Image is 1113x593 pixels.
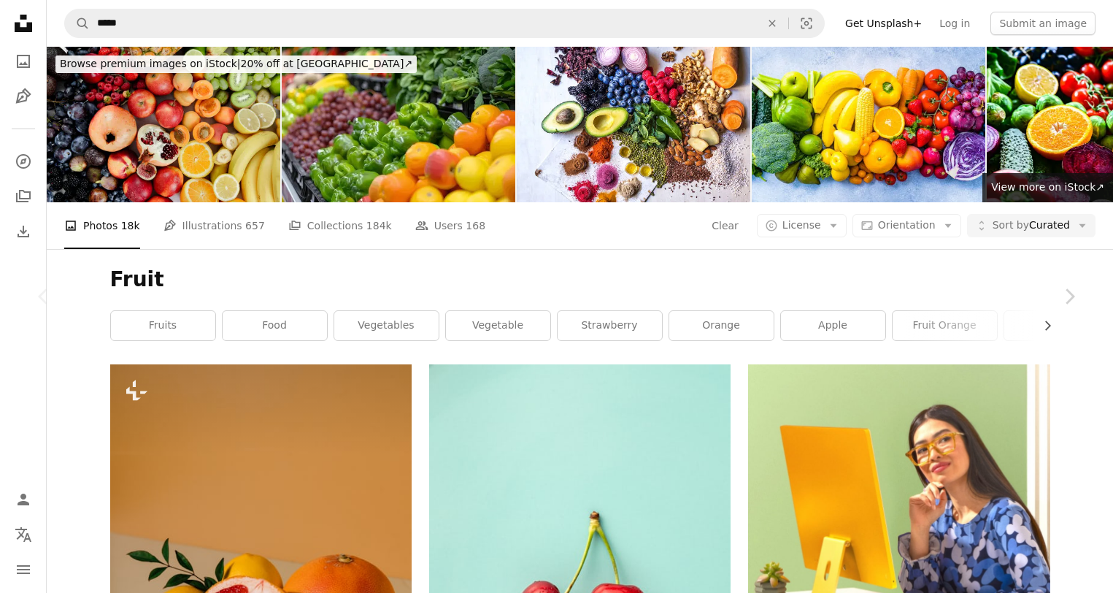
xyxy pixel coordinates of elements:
a: building [1004,311,1109,340]
button: Clear [711,214,739,237]
h1: Fruit [110,267,1050,293]
img: Full frame of assortment of healthy and fresh fruits [47,47,280,202]
a: Illustrations 657 [163,202,265,249]
button: Menu [9,555,38,584]
span: 20% off at [GEOGRAPHIC_DATA] ↗ [60,58,412,69]
a: Photos [9,47,38,76]
a: Get Unsplash+ [836,12,931,35]
a: Log in / Sign up [9,485,38,514]
button: Orientation [852,214,961,237]
a: apple [781,311,885,340]
a: Collections [9,182,38,211]
span: View more on iStock ↗ [991,181,1104,193]
button: Visual search [789,9,824,37]
a: Browse premium images on iStock|20% off at [GEOGRAPHIC_DATA]↗ [47,47,425,82]
button: License [757,214,847,237]
span: 168 [466,218,485,234]
a: Users 168 [415,202,485,249]
a: food [223,311,327,340]
a: fruit orange [893,311,997,340]
a: Log in [931,12,979,35]
button: Language [9,520,38,549]
a: Next [1025,226,1113,367]
button: Search Unsplash [65,9,90,37]
a: Collections 184k [288,202,392,249]
a: View more on iStock↗ [982,173,1113,202]
button: Submit an image [990,12,1095,35]
span: Curated [993,218,1070,233]
span: Orientation [878,219,936,231]
a: Illustrations [9,82,38,111]
form: Find visuals sitewide [64,9,825,38]
span: Browse premium images on iStock | [60,58,240,69]
button: Clear [756,9,788,37]
a: Download History [9,217,38,246]
img: Rainbow colored fruits and vegetables banner [752,47,985,202]
a: Explore [9,147,38,176]
span: License [782,219,821,231]
img: Multi colored vegetables, fruits, legumes, nuts and spices on wooden table [517,47,750,202]
span: 184k [366,218,392,234]
a: orange [669,311,774,340]
a: two cherries [429,546,731,559]
a: strawberry [558,311,662,340]
a: fruits [111,311,215,340]
span: Sort by [993,219,1029,231]
button: Sort byCurated [967,214,1095,237]
span: 657 [245,218,265,234]
img: Fruits et légumes colorés [282,47,515,202]
a: vegetable [446,311,550,340]
a: vegetables [334,311,439,340]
